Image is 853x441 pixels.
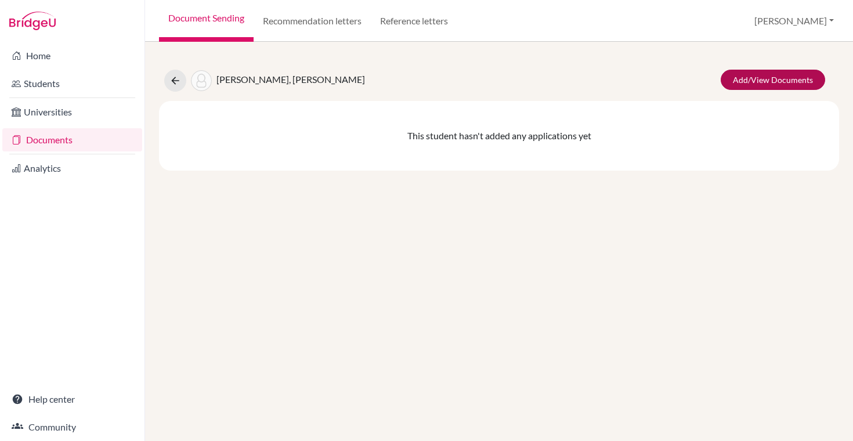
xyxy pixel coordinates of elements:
[2,128,142,151] a: Documents
[2,72,142,95] a: Students
[2,100,142,124] a: Universities
[2,157,142,180] a: Analytics
[2,415,142,439] a: Community
[9,12,56,30] img: Bridge-U
[2,44,142,67] a: Home
[721,70,825,90] a: Add/View Documents
[749,10,839,32] button: [PERSON_NAME]
[159,101,839,171] div: This student hasn't added any applications yet
[216,74,365,85] span: [PERSON_NAME], [PERSON_NAME]
[2,388,142,411] a: Help center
